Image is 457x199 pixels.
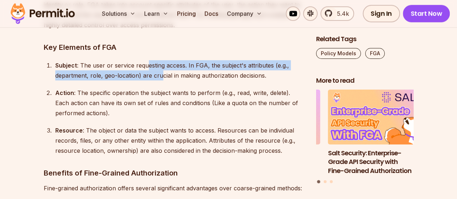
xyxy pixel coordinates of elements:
a: Sign In [363,5,400,22]
a: Policy Models [316,48,361,59]
p: Fine-grained authorization offers several significant advantages over coarse-grained methods: [44,183,305,193]
button: Go to slide 2 [324,180,327,183]
button: Go to slide 1 [317,180,320,183]
h3: Key Elements of FGA [44,42,305,53]
h3: Authentication and Authorization with Firebase [223,148,320,166]
strong: Resource [55,127,83,134]
img: Permit logo [7,1,78,26]
div: : The user or service requesting access. In FGA, the subject's attributes (e.g., department, role... [55,60,305,81]
a: Pricing [174,7,199,21]
button: Company [224,7,265,21]
strong: Action [55,89,74,96]
button: Learn [141,7,171,21]
h3: Salt Security: Enterprise-Grade API Security with Fine-Grained Authorization [328,148,426,175]
img: Authentication and Authorization with Firebase [223,90,320,144]
a: 5.4k [320,7,354,21]
li: 3 of 3 [223,90,320,176]
div: : The object or data the subject wants to access. Resources can be individual records, files, or ... [55,125,305,156]
a: FGA [365,48,385,59]
div: : The specific operation the subject wants to perform (e.g., read, write, delete). Each action ca... [55,88,305,118]
h2: More to read [316,76,414,85]
li: 1 of 3 [328,90,426,176]
button: Go to slide 3 [330,180,333,183]
strong: Subject [55,62,77,69]
a: Salt Security: Enterprise-Grade API Security with Fine-Grained AuthorizationSalt Security: Enterp... [328,90,426,176]
h2: Related Tags [316,35,414,44]
h3: Benefits of Fine-Grained Authorization [44,167,305,179]
a: Docs [202,7,221,21]
a: Start Now [403,5,450,22]
div: Posts [316,90,414,184]
button: Solutions [99,7,138,21]
span: 5.4k [333,9,349,18]
img: Salt Security: Enterprise-Grade API Security with Fine-Grained Authorization [328,90,426,144]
